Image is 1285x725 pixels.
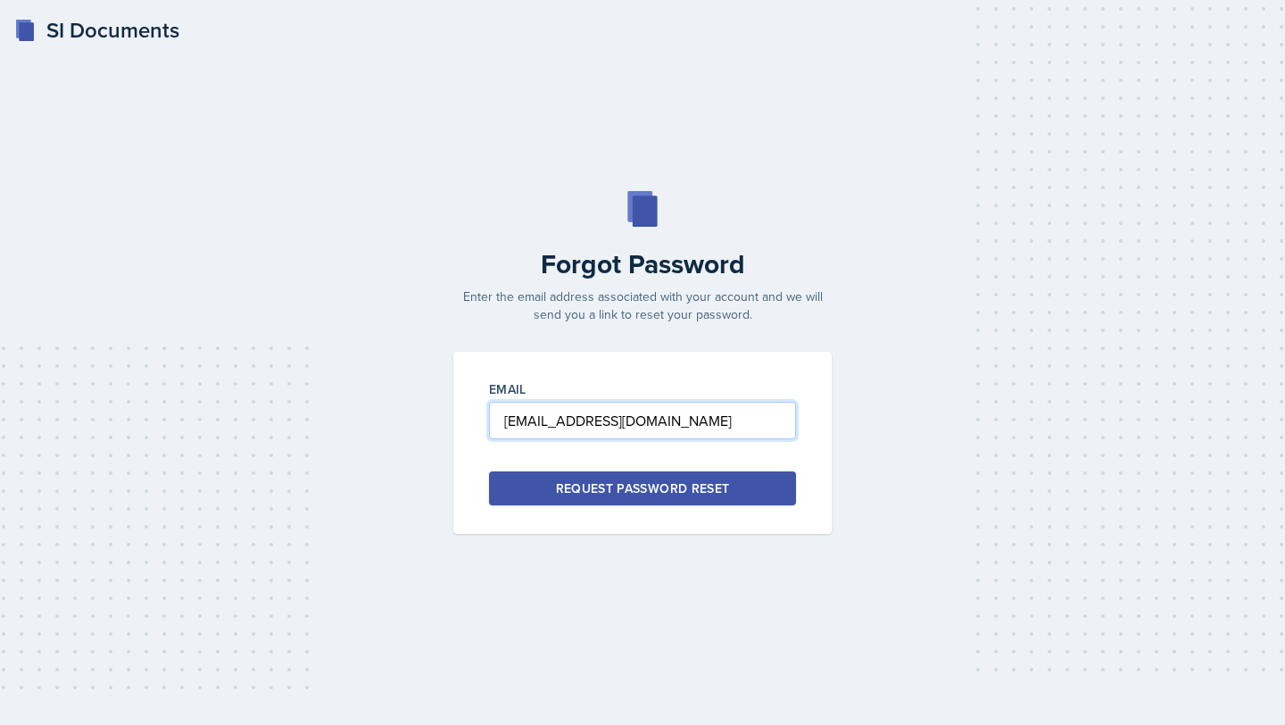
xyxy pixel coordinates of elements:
[489,471,796,505] button: Request Password Reset
[489,402,796,439] input: Email
[556,479,730,497] div: Request Password Reset
[489,380,526,398] label: Email
[443,248,842,280] h2: Forgot Password
[14,14,179,46] a: SI Documents
[443,287,842,323] p: Enter the email address associated with your account and we will send you a link to reset your pa...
